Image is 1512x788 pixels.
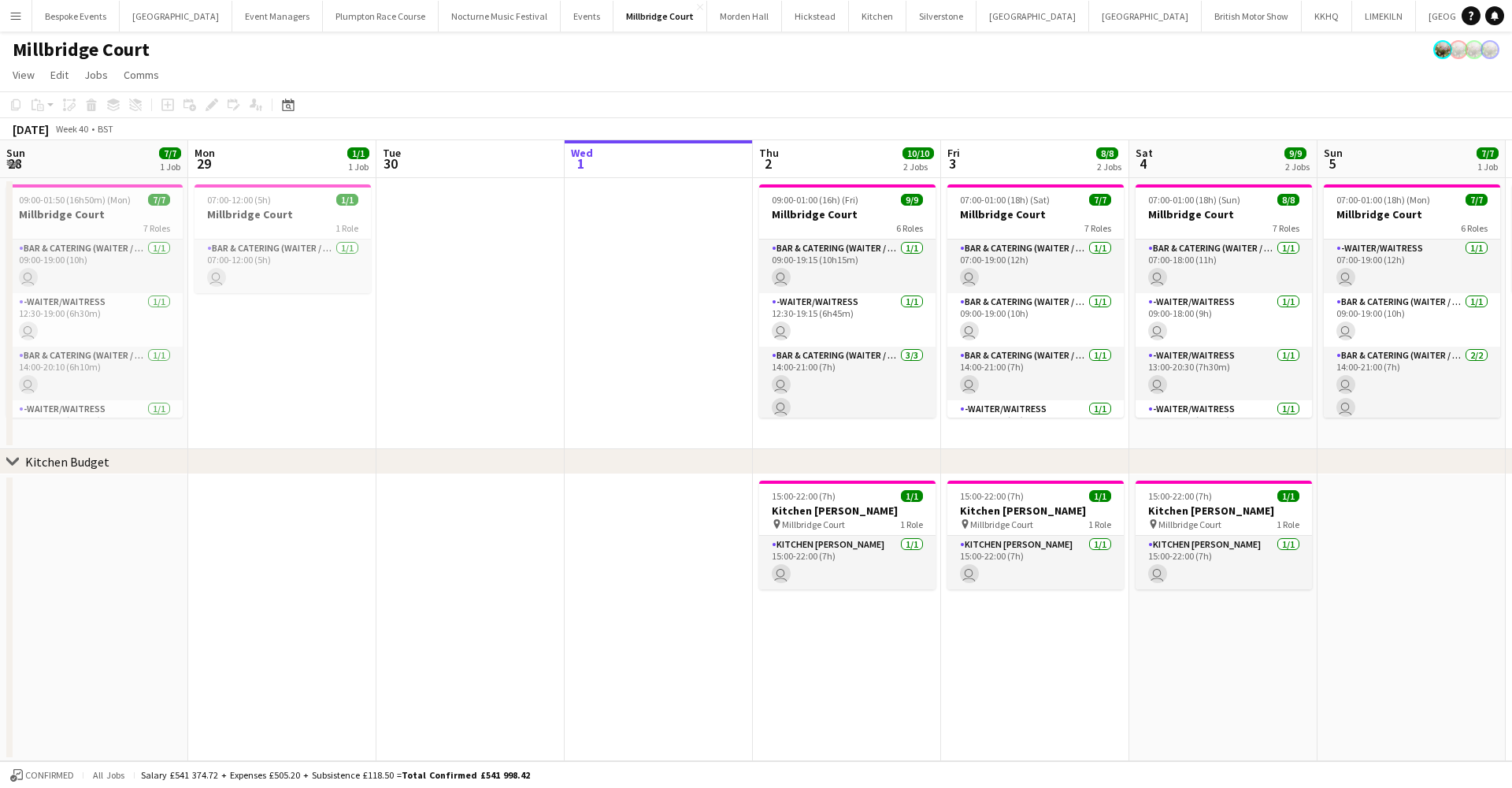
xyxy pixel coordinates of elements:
[1096,147,1118,159] span: 8/8
[947,481,1124,589] app-job-card: 15:00-22:00 (7h)1/1Kitchen [PERSON_NAME] Millbridge Court1 RoleKitchen [PERSON_NAME]1/115:00-22:0...
[1277,490,1299,502] span: 1/1
[32,1,120,32] button: Bespoke Events
[380,154,401,173] span: 30
[1449,40,1468,59] app-user-avatar: Staffing Manager
[84,68,108,82] span: Jobs
[1136,293,1312,347] app-card-role: -Waiter/Waitress1/109:00-18:00 (9h)
[782,1,849,32] button: Hickstead
[1136,400,1312,454] app-card-role: -Waiter/Waitress1/113:00-21:30 (8h30m)
[976,1,1089,32] button: [GEOGRAPHIC_DATA]
[759,240,936,293] app-card-role: Bar & Catering (Waiter / waitress)1/109:00-19:15 (10h15m)
[947,207,1124,221] h3: Millbridge Court
[759,536,936,589] app-card-role: Kitchen [PERSON_NAME]1/115:00-22:00 (7h)
[141,769,530,781] div: Salary £541 374.72 + Expenses £505.20 + Subsistence £118.50 =
[347,147,369,159] span: 1/1
[1477,147,1499,159] span: 7/7
[1158,519,1221,530] span: Millbridge Court
[1136,347,1312,400] app-card-role: -Waiter/Waitress1/113:00-20:30 (7h30m)
[143,222,170,234] span: 7 Roles
[782,519,845,530] span: Millbridge Court
[323,1,439,32] button: Plumpton Race Course
[759,504,936,518] h3: Kitchen [PERSON_NAME]
[348,161,369,173] div: 1 Job
[1089,1,1202,32] button: [GEOGRAPHIC_DATA]
[1324,293,1500,347] app-card-role: Bar & Catering (Waiter / waitress)1/109:00-19:00 (10h)
[707,1,782,32] button: Morden Hall
[1461,222,1488,234] span: 6 Roles
[6,240,183,293] app-card-role: Bar & Catering (Waiter / waitress)1/109:00-19:00 (10h)
[947,347,1124,400] app-card-role: Bar & Catering (Waiter / waitress)1/114:00-21:00 (7h)
[1097,161,1121,173] div: 2 Jobs
[902,147,934,159] span: 10/10
[195,207,371,221] h3: Millbridge Court
[901,490,923,502] span: 1/1
[195,184,371,293] app-job-card: 07:00-12:00 (5h)1/1Millbridge Court1 RoleBar & Catering (Waiter / waitress)1/107:00-12:00 (5h)
[1285,161,1310,173] div: 2 Jobs
[6,347,183,400] app-card-role: Bar & Catering (Waiter / waitress)1/114:00-20:10 (6h10m)
[4,154,25,173] span: 28
[335,222,358,234] span: 1 Role
[1277,194,1299,206] span: 8/8
[117,65,165,85] a: Comms
[1084,222,1111,234] span: 7 Roles
[947,293,1124,347] app-card-role: Bar & Catering (Waiter / waitress)1/109:00-19:00 (10h)
[613,1,707,32] button: Millbridge Court
[1088,519,1111,530] span: 1 Role
[1284,147,1306,159] span: 9/9
[6,184,183,418] div: 09:00-01:50 (16h50m) (Mon)7/7Millbridge Court7 RolesBar & Catering (Waiter / waitress)1/109:00-19...
[13,121,49,137] div: [DATE]
[757,154,779,173] span: 2
[970,519,1033,530] span: Millbridge Court
[1324,184,1500,418] app-job-card: 07:00-01:00 (18h) (Mon)7/7Millbridge Court6 Roles-Waiter/Waitress1/107:00-19:00 (12h) Bar & Cater...
[402,769,530,781] span: Total Confirmed £541 998.42
[6,400,183,454] app-card-role: -Waiter/Waitress1/114:00-20:35 (6h35m)
[571,146,593,160] span: Wed
[1202,1,1302,32] button: British Motor Show
[1136,146,1153,160] span: Sat
[1465,40,1484,59] app-user-avatar: Staffing Manager
[159,147,181,159] span: 7/7
[98,123,113,135] div: BST
[901,194,923,206] span: 9/9
[50,68,69,82] span: Edit
[759,481,936,589] app-job-card: 15:00-22:00 (7h)1/1Kitchen [PERSON_NAME] Millbridge Court1 RoleKitchen [PERSON_NAME]1/115:00-22:0...
[6,146,25,160] span: Sun
[1136,184,1312,418] app-job-card: 07:00-01:00 (18h) (Sun)8/8Millbridge Court7 RolesBar & Catering (Waiter / waitress)1/107:00-18:00...
[1480,40,1499,59] app-user-avatar: Staffing Manager
[148,194,170,206] span: 7/7
[772,490,836,502] span: 15:00-22:00 (7h)
[1466,194,1488,206] span: 7/7
[947,400,1124,454] app-card-role: -Waiter/Waitress1/114:00-22:00 (8h)
[1324,240,1500,293] app-card-role: -Waiter/Waitress1/107:00-19:00 (12h)
[1136,240,1312,293] app-card-role: Bar & Catering (Waiter / waitress)1/107:00-18:00 (11h)
[1136,481,1312,589] div: 15:00-22:00 (7h)1/1Kitchen [PERSON_NAME] Millbridge Court1 RoleKitchen [PERSON_NAME]1/115:00-22:0...
[960,490,1024,502] span: 15:00-22:00 (7h)
[6,65,41,85] a: View
[759,184,936,418] app-job-card: 09:00-01:00 (16h) (Fri)9/9Millbridge Court6 RolesBar & Catering (Waiter / waitress)1/109:00-19:15...
[772,194,858,206] span: 09:00-01:00 (16h) (Fri)
[947,536,1124,589] app-card-role: Kitchen [PERSON_NAME]1/115:00-22:00 (7h)
[945,154,960,173] span: 3
[903,161,933,173] div: 2 Jobs
[19,194,131,206] span: 09:00-01:50 (16h50m) (Mon)
[1148,490,1212,502] span: 15:00-22:00 (7h)
[947,240,1124,293] app-card-role: Bar & Catering (Waiter / waitress)1/107:00-19:00 (12h)
[25,770,74,781] span: Confirmed
[195,240,371,293] app-card-role: Bar & Catering (Waiter / waitress)1/107:00-12:00 (5h)
[759,207,936,221] h3: Millbridge Court
[120,1,232,32] button: [GEOGRAPHIC_DATA]
[44,65,75,85] a: Edit
[759,347,936,446] app-card-role: Bar & Catering (Waiter / waitress)3/314:00-21:00 (7h)
[1136,504,1312,518] h3: Kitchen [PERSON_NAME]
[896,222,923,234] span: 6 Roles
[1302,1,1352,32] button: KKHQ
[1089,194,1111,206] span: 7/7
[561,1,613,32] button: Events
[1148,194,1240,206] span: 07:00-01:00 (18h) (Sun)
[195,146,215,160] span: Mon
